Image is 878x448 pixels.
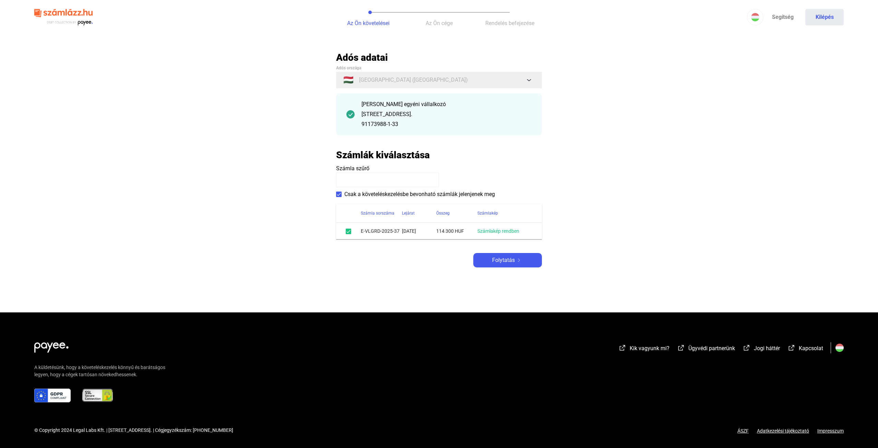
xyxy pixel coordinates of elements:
img: HU [751,13,759,21]
div: Számlakép [477,209,534,217]
div: Számlakép [477,209,498,217]
img: HU.svg [835,344,844,352]
a: Impresszum [817,428,844,434]
span: Az Ön követelései [347,20,390,26]
div: Összeg [436,209,450,217]
span: Kapcsolat [799,345,823,352]
img: external-link-white [743,344,751,351]
span: Jogi háttér [754,345,780,352]
a: external-link-whiteKapcsolat [787,346,823,353]
div: Lejárat [402,209,436,217]
a: external-link-whiteÜgyvédi partnerünk [677,346,735,353]
button: Folytatásarrow-right-white [473,253,542,267]
span: Számla szűrő [336,165,369,172]
button: HU [747,9,763,25]
a: external-link-whiteKik vagyunk mi? [618,346,669,353]
span: Csak a követeléskezelésbe bevonható számlák jelenjenek meg [344,190,495,198]
img: external-link-white [618,344,627,351]
span: Ügyvédi partnerünk [688,345,735,352]
span: Folytatás [492,256,515,264]
img: external-link-white [677,344,685,351]
a: ÁSZF [737,428,749,434]
span: 🇭🇺 [343,76,354,84]
div: Összeg [436,209,477,217]
a: Adatkezelési tájékoztató [749,428,817,434]
a: Segítség [763,9,802,25]
span: Rendelés befejezése [485,20,534,26]
a: external-link-whiteJogi háttér [743,346,780,353]
h2: Számlák kiválasztása [336,149,430,161]
button: 🇭🇺[GEOGRAPHIC_DATA] ([GEOGRAPHIC_DATA]) [336,72,542,88]
button: Kilépés [805,9,844,25]
div: 91173988-1-33 [361,120,532,128]
div: [PERSON_NAME] egyéni vállalkozó [361,100,532,108]
img: external-link-white [787,344,796,351]
img: ssl [82,389,114,402]
td: [DATE] [402,223,436,239]
img: gdpr [34,389,71,402]
span: Kik vagyunk mi? [630,345,669,352]
div: Számla sorszáma [361,209,394,217]
a: Számlakép rendben [477,228,519,234]
img: checkmark-darker-green-circle [346,110,355,118]
img: arrow-right-white [515,259,523,262]
div: Lejárat [402,209,415,217]
img: white-payee-white-dot.svg [34,338,69,353]
span: Adós országa [336,66,361,70]
img: szamlazzhu-logo [34,6,93,28]
span: [GEOGRAPHIC_DATA] ([GEOGRAPHIC_DATA]) [359,76,468,84]
td: E-VLGRD-2025-37 [361,223,402,239]
td: 114 300 HUF [436,223,477,239]
div: [STREET_ADDRESS]. [361,110,532,118]
span: Az Ön cége [426,20,453,26]
div: Számla sorszáma [361,209,402,217]
h2: Adós adatai [336,51,542,64]
div: © Copyright 2024 Legal Labs Kft. | [STREET_ADDRESS]. | Cégjegyzékszám: [PHONE_NUMBER] [34,427,233,434]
